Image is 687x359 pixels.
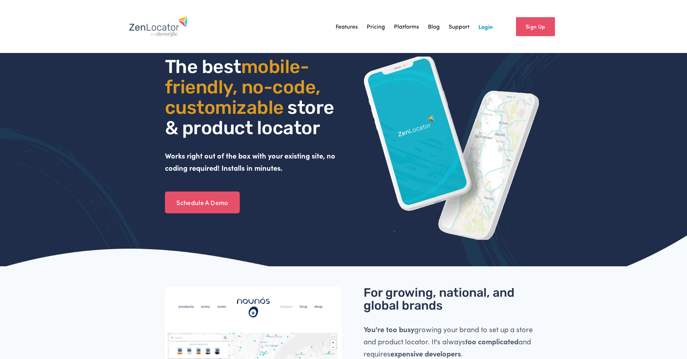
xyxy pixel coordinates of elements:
[165,55,241,78] span: The best
[364,324,535,358] span: growing your brand to set up a store and product locator. It's always and requires .
[364,285,517,313] span: For growing, national, and global brands
[367,21,385,32] a: Pricing
[165,55,325,118] span: mobile- friendly, no-code, customizable
[516,17,555,36] a: Sign Up
[165,96,338,139] span: store & product locator
[364,57,540,240] img: ZenLocator phone mockup gif
[364,324,414,334] strong: You're too busy
[428,21,440,32] a: Blog
[394,21,419,32] a: Platforms
[390,349,461,358] strong: expensive developers
[465,336,518,346] strong: too complicated
[165,151,337,173] strong: Works right out of the box with your existing site, no coding required! Installs in minutes.
[478,21,493,32] a: Login
[129,16,188,37] img: Zenlocator
[165,191,240,214] a: Schedule A Demo
[449,21,469,32] a: Support
[336,21,358,32] a: Features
